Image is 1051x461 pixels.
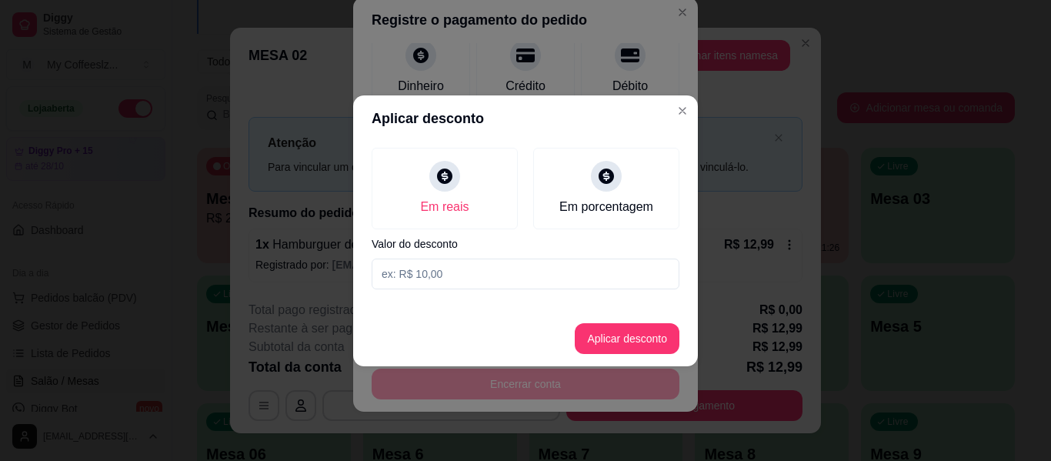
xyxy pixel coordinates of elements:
div: Em reais [420,198,469,216]
input: Valor do desconto [372,259,679,289]
div: Em porcentagem [559,198,653,216]
label: Valor do desconto [372,239,679,249]
button: Aplicar desconto [575,323,679,354]
header: Aplicar desconto [353,95,698,142]
button: Close [670,99,695,123]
